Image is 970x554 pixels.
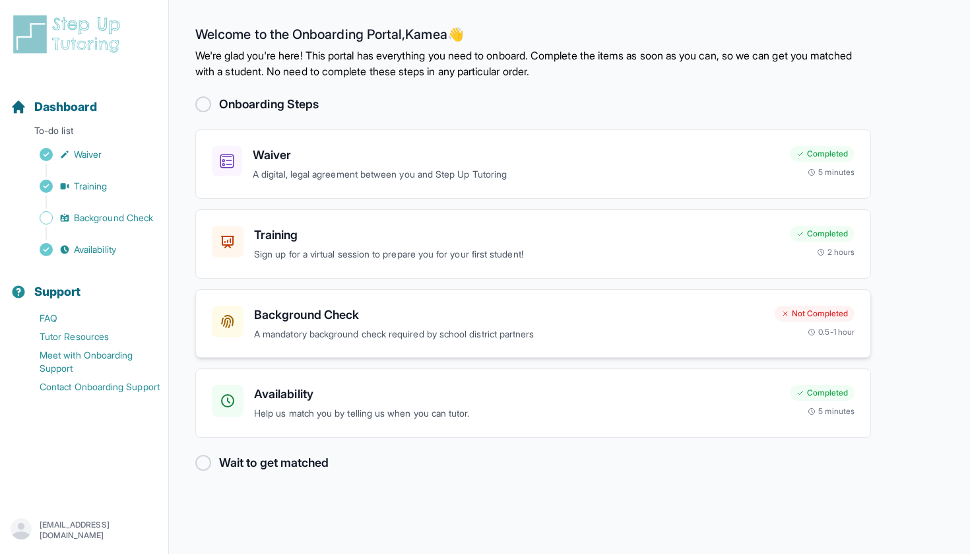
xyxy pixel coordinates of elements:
[74,180,108,193] span: Training
[5,77,163,121] button: Dashboard
[775,306,855,322] div: Not Completed
[195,26,871,48] h2: Welcome to the Onboarding Portal, Kamea 👋
[790,385,855,401] div: Completed
[11,328,168,346] a: Tutor Resources
[195,368,871,438] a: AvailabilityHelp us match you by telling us when you can tutor.Completed5 minutes
[74,211,153,225] span: Background Check
[5,124,163,143] p: To-do list
[11,309,168,328] a: FAQ
[11,13,128,55] img: logo
[790,146,855,162] div: Completed
[808,167,855,178] div: 5 minutes
[11,240,168,259] a: Availability
[808,406,855,417] div: 5 minutes
[11,518,158,542] button: [EMAIL_ADDRESS][DOMAIN_NAME]
[11,346,168,378] a: Meet with Onboarding Support
[254,306,764,324] h3: Background Check
[808,327,855,337] div: 0.5-1 hour
[195,48,871,79] p: We're glad you're here! This portal has everything you need to onboard. Complete the items as soo...
[254,385,779,403] h3: Availability
[74,243,116,256] span: Availability
[254,226,779,244] h3: Training
[11,98,97,116] a: Dashboard
[195,209,871,279] a: TrainingSign up for a virtual session to prepare you for your first student!Completed2 hours
[817,247,855,258] div: 2 hours
[11,378,168,396] a: Contact Onboarding Support
[11,209,168,227] a: Background Check
[219,95,319,114] h2: Onboarding Steps
[253,146,779,164] h3: Waiver
[5,261,163,306] button: Support
[34,98,97,116] span: Dashboard
[11,177,168,195] a: Training
[74,148,102,161] span: Waiver
[219,454,329,472] h2: Wait to get matched
[195,129,871,199] a: WaiverA digital, legal agreement between you and Step Up TutoringCompleted5 minutes
[254,327,764,342] p: A mandatory background check required by school district partners
[195,289,871,359] a: Background CheckA mandatory background check required by school district partnersNot Completed0.5...
[40,520,158,541] p: [EMAIL_ADDRESS][DOMAIN_NAME]
[253,167,779,182] p: A digital, legal agreement between you and Step Up Tutoring
[790,226,855,242] div: Completed
[11,145,168,164] a: Waiver
[34,283,81,301] span: Support
[254,247,779,262] p: Sign up for a virtual session to prepare you for your first student!
[254,406,779,421] p: Help us match you by telling us when you can tutor.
